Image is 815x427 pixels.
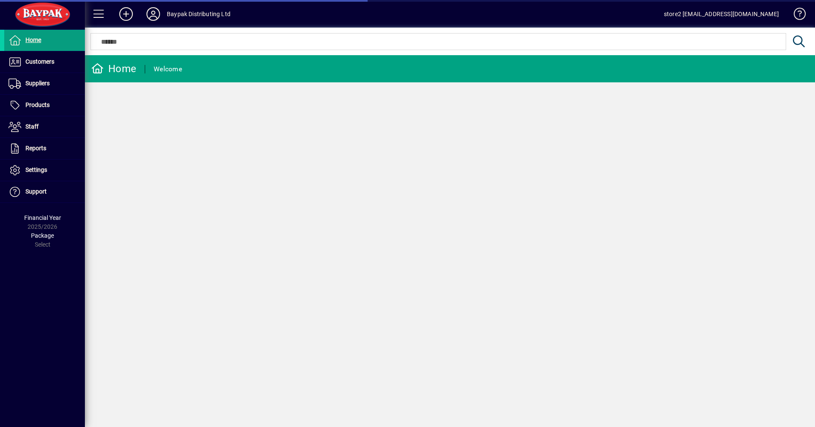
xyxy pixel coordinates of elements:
[4,181,85,202] a: Support
[4,73,85,94] a: Suppliers
[31,232,54,239] span: Package
[787,2,804,29] a: Knowledge Base
[112,6,140,22] button: Add
[25,101,50,108] span: Products
[4,138,85,159] a: Reports
[140,6,167,22] button: Profile
[25,58,54,65] span: Customers
[25,123,39,130] span: Staff
[4,51,85,73] a: Customers
[664,7,779,21] div: store2 [EMAIL_ADDRESS][DOMAIN_NAME]
[25,166,47,173] span: Settings
[25,145,46,152] span: Reports
[91,62,136,76] div: Home
[4,95,85,116] a: Products
[25,37,41,43] span: Home
[24,214,61,221] span: Financial Year
[25,188,47,195] span: Support
[25,80,50,87] span: Suppliers
[154,62,182,76] div: Welcome
[4,116,85,138] a: Staff
[167,7,230,21] div: Baypak Distributing Ltd
[4,160,85,181] a: Settings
